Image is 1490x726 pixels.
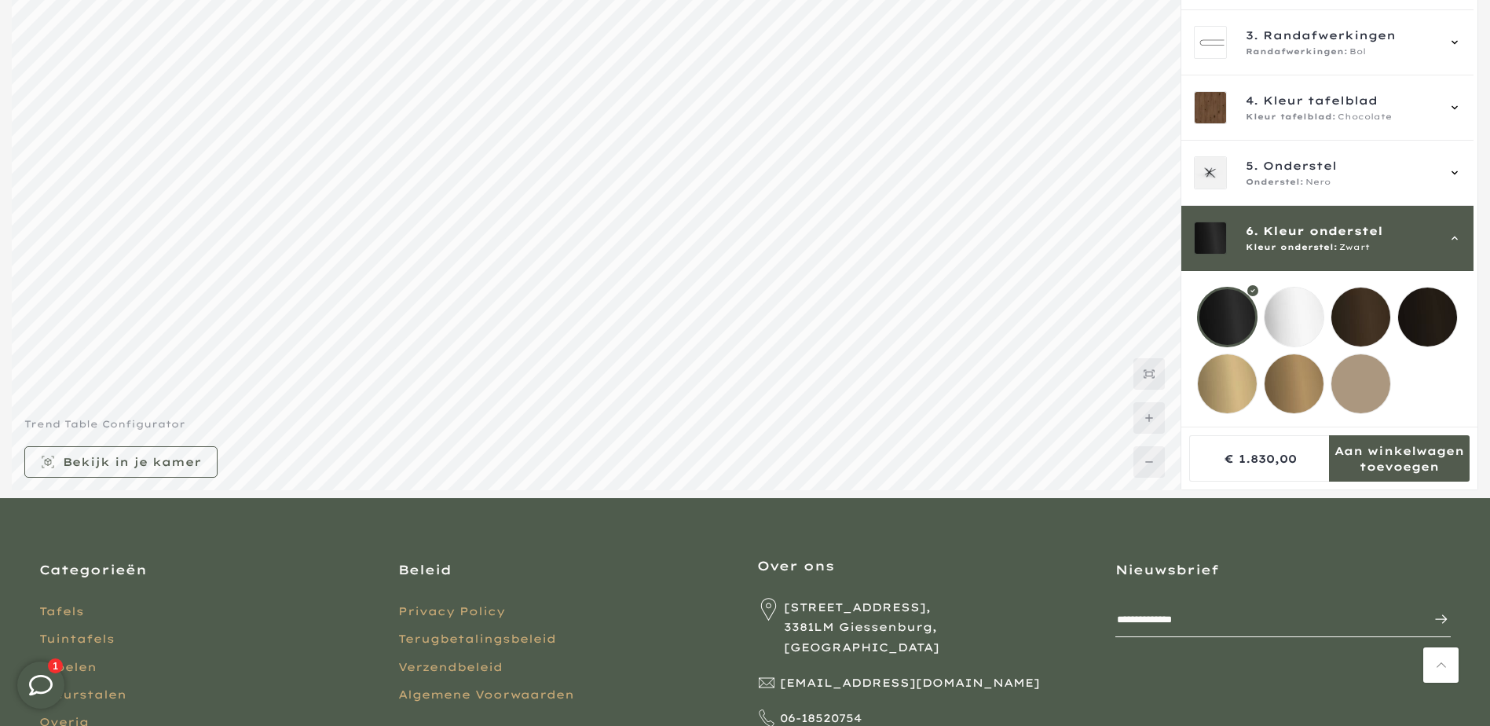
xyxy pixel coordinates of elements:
[398,660,503,674] a: Verzendbeleid
[757,557,1093,574] h3: Over ons
[398,632,556,646] a: Terugbetalingsbeleid
[39,632,115,646] a: Tuintafels
[398,561,734,578] h3: Beleid
[1115,561,1451,578] h3: Nieuwsbrief
[2,646,80,724] iframe: toggle-frame
[780,673,1040,693] span: [EMAIL_ADDRESS][DOMAIN_NAME]
[398,687,574,702] a: Algemene Voorwaarden
[1423,647,1459,683] a: Terug naar boven
[1418,610,1449,629] span: Inschrijven
[784,598,1092,658] span: [STREET_ADDRESS], 3381LM Giessenburg, [GEOGRAPHIC_DATA]
[1418,603,1449,635] button: Inschrijven
[39,687,126,702] a: Kleurstalen
[39,604,84,618] a: Tafels
[39,561,375,578] h3: Categorieën
[398,604,505,618] a: Privacy Policy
